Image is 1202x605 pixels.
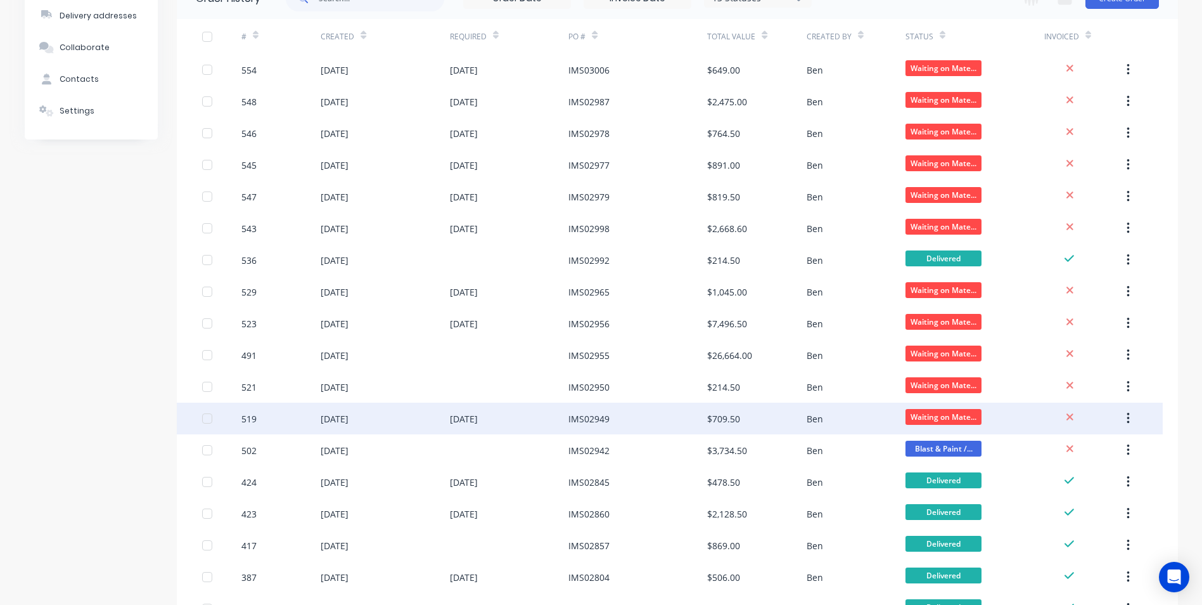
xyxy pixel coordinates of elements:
[707,31,755,42] div: Total Value
[241,349,257,362] div: 491
[241,95,257,108] div: 548
[807,127,823,140] div: Ben
[450,127,478,140] div: [DATE]
[807,412,823,426] div: Ben
[707,349,752,362] div: $26,664.00
[807,159,823,172] div: Ben
[707,190,740,204] div: $819.50
[807,31,852,42] div: Created By
[707,507,747,521] div: $2,128.50
[1159,562,1189,592] div: Open Intercom Messenger
[321,190,348,204] div: [DATE]
[568,317,610,330] div: IMS02956
[905,250,981,266] span: Delivered
[450,95,478,108] div: [DATE]
[707,63,740,77] div: $649.00
[568,444,610,457] div: IMS02942
[241,190,257,204] div: 547
[905,377,981,393] span: Waiting on Mate...
[905,409,981,425] span: Waiting on Mate...
[60,74,99,85] div: Contacts
[807,476,823,489] div: Ben
[905,441,981,457] span: Blast & Paint /...
[321,507,348,521] div: [DATE]
[321,159,348,172] div: [DATE]
[568,127,610,140] div: IMS02978
[450,476,478,489] div: [DATE]
[241,507,257,521] div: 423
[707,159,740,172] div: $891.00
[241,254,257,267] div: 536
[450,31,487,42] div: Required
[707,444,747,457] div: $3,734.50
[321,476,348,489] div: [DATE]
[707,381,740,394] div: $214.50
[241,127,257,140] div: 546
[707,317,747,330] div: $7,496.50
[321,63,348,77] div: [DATE]
[241,31,246,42] div: #
[241,19,321,54] div: #
[707,571,740,584] div: $506.00
[568,159,610,172] div: IMS02977
[321,127,348,140] div: [DATE]
[321,19,449,54] div: Created
[25,32,158,63] button: Collaborate
[568,381,610,394] div: IMS02950
[450,222,478,235] div: [DATE]
[241,571,257,584] div: 387
[450,285,478,299] div: [DATE]
[321,412,348,426] div: [DATE]
[321,31,354,42] div: Created
[807,254,823,267] div: Ben
[707,254,740,267] div: $214.50
[568,31,585,42] div: PO #
[450,63,478,77] div: [DATE]
[450,159,478,172] div: [DATE]
[60,105,94,117] div: Settings
[807,571,823,584] div: Ben
[707,19,806,54] div: Total Value
[807,539,823,552] div: Ben
[707,476,740,489] div: $478.50
[321,381,348,394] div: [DATE]
[905,504,981,520] span: Delivered
[905,92,981,108] span: Waiting on Mate...
[807,285,823,299] div: Ben
[25,95,158,127] button: Settings
[905,314,981,330] span: Waiting on Mate...
[568,571,610,584] div: IMS02804
[707,285,747,299] div: $1,045.00
[241,476,257,489] div: 424
[241,412,257,426] div: 519
[568,349,610,362] div: IMS02955
[568,539,610,552] div: IMS02857
[905,155,981,171] span: Waiting on Mate...
[568,285,610,299] div: IMS02965
[321,444,348,457] div: [DATE]
[807,63,823,77] div: Ben
[905,219,981,235] span: Waiting on Mate...
[60,42,110,53] div: Collaborate
[568,63,610,77] div: IMS03006
[321,539,348,552] div: [DATE]
[568,222,610,235] div: IMS02998
[241,222,257,235] div: 543
[25,63,158,95] button: Contacts
[568,507,610,521] div: IMS02860
[241,317,257,330] div: 523
[807,381,823,394] div: Ben
[807,444,823,457] div: Ben
[905,536,981,552] span: Delivered
[321,317,348,330] div: [DATE]
[807,317,823,330] div: Ben
[905,346,981,361] span: Waiting on Mate...
[905,60,981,76] span: Waiting on Mate...
[241,539,257,552] div: 417
[241,159,257,172] div: 545
[321,349,348,362] div: [DATE]
[707,222,747,235] div: $2,668.60
[568,254,610,267] div: IMS02992
[568,476,610,489] div: IMS02845
[707,127,740,140] div: $764.50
